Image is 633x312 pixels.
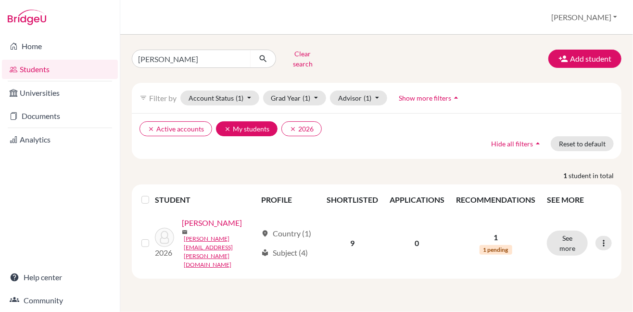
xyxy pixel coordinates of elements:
[480,245,512,255] span: 1 pending
[155,188,255,211] th: STUDENT
[2,60,118,79] a: Students
[541,188,618,211] th: SEE MORE
[276,46,329,71] button: Clear search
[184,234,257,269] a: [PERSON_NAME][EMAIL_ADDRESS][PERSON_NAME][DOMAIN_NAME]
[261,228,311,239] div: Country (1)
[330,91,387,105] button: Advisor(1)
[2,130,118,149] a: Analytics
[364,94,371,102] span: (1)
[450,188,541,211] th: RECOMMENDATIONS
[216,121,278,136] button: clearMy students
[139,94,147,102] i: filter_list
[261,230,269,237] span: location_on
[321,211,384,275] td: 9
[263,91,327,105] button: Grad Year(1)
[2,291,118,310] a: Community
[384,211,450,275] td: 0
[533,139,543,148] i: arrow_drop_up
[182,217,242,229] a: [PERSON_NAME]
[8,10,46,25] img: Bridge-U
[2,83,118,103] a: Universities
[548,50,621,68] button: Add student
[281,121,322,136] button: clear2026
[148,126,154,132] i: clear
[261,249,269,257] span: local_library
[155,247,174,259] p: 2026
[303,94,311,102] span: (1)
[563,170,569,181] strong: 1
[2,106,118,126] a: Documents
[132,50,251,68] input: Find student by name...
[182,229,188,235] span: mail
[255,188,321,211] th: PROFILE
[261,247,308,259] div: Subject (4)
[547,8,621,26] button: [PERSON_NAME]
[2,37,118,56] a: Home
[2,268,118,287] a: Help center
[569,170,621,181] span: student in total
[547,231,588,256] button: See more
[456,232,535,243] p: 1
[321,188,384,211] th: SHORTLISTED
[384,188,450,211] th: APPLICATIONS
[483,136,551,151] button: Hide all filtersarrow_drop_up
[180,91,259,105] button: Account Status(1)
[491,140,533,148] span: Hide all filters
[139,121,212,136] button: clearActive accounts
[551,136,614,151] button: Reset to default
[290,126,296,132] i: clear
[236,94,243,102] span: (1)
[224,126,231,132] i: clear
[399,94,452,102] span: Show more filters
[452,93,461,103] i: arrow_drop_up
[149,93,177,103] span: Filter by
[155,228,174,247] img: Ravindranathan, Ella
[391,91,469,105] button: Show more filtersarrow_drop_up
